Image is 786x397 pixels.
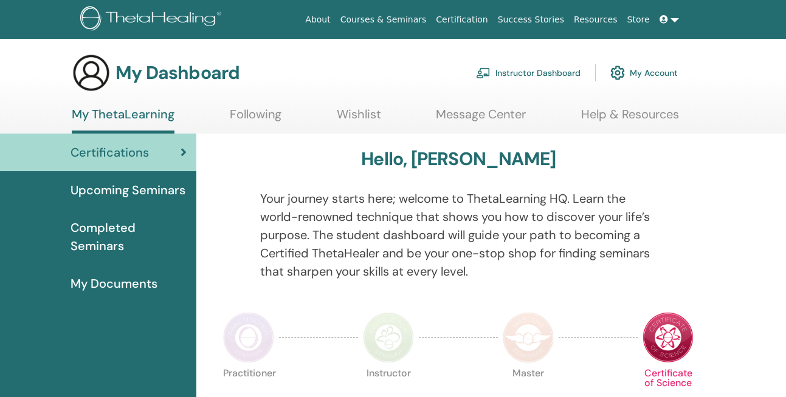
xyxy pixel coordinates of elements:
[436,107,526,131] a: Message Center
[622,8,655,31] a: Store
[643,312,694,363] img: Certificate of Science
[71,143,149,161] span: Certifications
[569,8,622,31] a: Resources
[476,59,581,86] a: Instructor Dashboard
[230,107,281,131] a: Following
[71,219,187,255] span: Completed Seminars
[337,107,381,131] a: Wishlist
[300,8,335,31] a: About
[503,312,554,363] img: Master
[476,67,491,78] img: chalkboard-teacher.svg
[336,8,432,31] a: Courses & Seminars
[260,189,657,280] p: Your journey starts here; welcome to ThetaLearning HQ. Learn the world-renowned technique that sh...
[361,148,556,170] h3: Hello, [PERSON_NAME]
[223,312,274,363] img: Practitioner
[72,53,111,92] img: generic-user-icon.jpg
[71,274,157,293] span: My Documents
[581,107,679,131] a: Help & Resources
[493,8,569,31] a: Success Stories
[80,6,226,33] img: logo.png
[363,312,414,363] img: Instructor
[610,59,678,86] a: My Account
[71,181,185,199] span: Upcoming Seminars
[72,107,174,134] a: My ThetaLearning
[431,8,492,31] a: Certification
[610,63,625,83] img: cog.svg
[115,62,240,84] h3: My Dashboard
